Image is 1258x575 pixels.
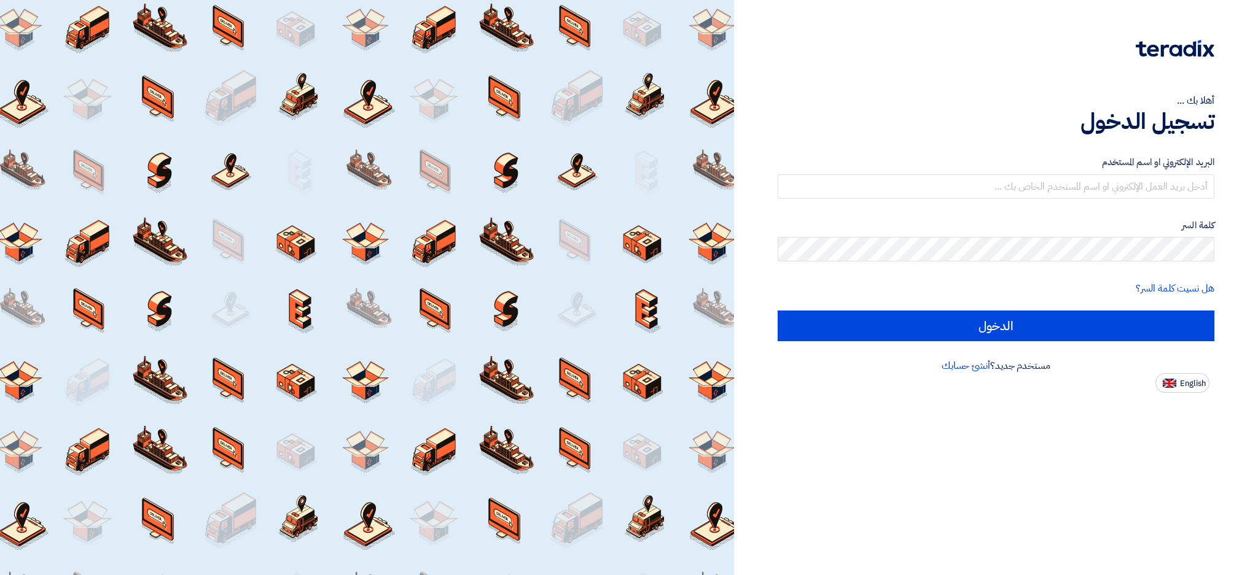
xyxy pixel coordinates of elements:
[1180,379,1206,388] span: English
[942,358,990,373] a: أنشئ حسابك
[778,358,1214,373] div: مستخدم جديد؟
[1136,281,1214,296] a: هل نسيت كلمة السر؟
[1136,40,1214,57] img: Teradix logo
[778,108,1214,135] h1: تسجيل الدخول
[1155,373,1209,393] button: English
[778,155,1214,169] label: البريد الإلكتروني او اسم المستخدم
[1163,379,1176,388] img: en-US.png
[778,93,1214,108] div: أهلا بك ...
[778,311,1214,341] input: الدخول
[778,218,1214,233] label: كلمة السر
[778,174,1214,199] input: أدخل بريد العمل الإلكتروني او اسم المستخدم الخاص بك ...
